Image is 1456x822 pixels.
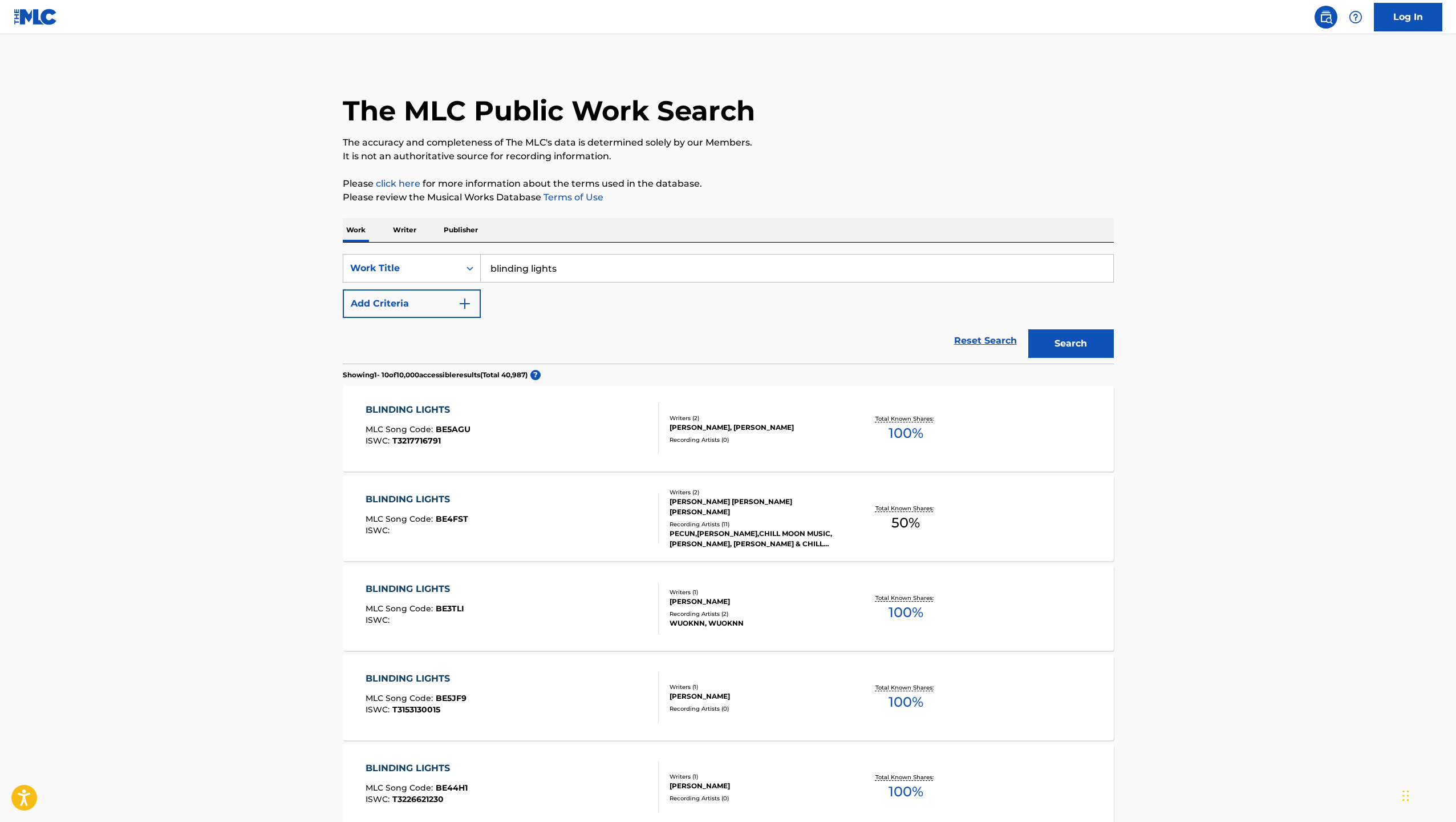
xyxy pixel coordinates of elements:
[436,514,468,524] span: BE4FST
[343,218,369,242] p: Work
[343,177,1114,191] p: Please for more information about the terms used in the database.
[1028,329,1114,358] button: Search
[891,513,920,533] span: 50 %
[366,493,468,506] div: BLINDING LIGHTS
[1399,767,1456,822] iframe: Chat Widget
[670,691,842,702] div: [PERSON_NAME]
[436,693,467,703] span: BE5JF9
[541,192,603,203] a: Terms of Use
[530,370,541,380] span: ?
[436,424,471,434] span: BE5AGU
[343,191,1114,204] p: Please review the Musical Works Database
[670,597,842,607] div: [PERSON_NAME]
[343,136,1114,150] p: The accuracy and completeness of The MLC's data is determined solely by our Members.
[670,497,842,517] div: [PERSON_NAME] [PERSON_NAME] [PERSON_NAME]
[343,370,528,380] p: Showing 1 - 10 of 10,000 accessible results (Total 40,987 )
[875,773,936,781] p: Total Known Shares:
[343,655,1114,740] a: BLINDING LIGHTSMLC Song Code:BE5JF9ISWC:T3153130015Writers (1)[PERSON_NAME]Recording Artists (0)T...
[350,261,453,275] div: Work Title
[390,218,420,242] p: Writer
[343,254,1114,364] form: Search Form
[948,328,1023,353] a: Reset Search
[392,704,440,715] span: T3153130015
[436,783,468,793] span: BE44H1
[366,783,436,793] span: MLC Song Code :
[889,602,923,623] span: 100 %
[1402,779,1409,813] div: Drag
[1344,6,1367,29] div: Help
[670,610,842,618] div: Recording Artists ( 2 )
[670,529,842,549] div: PECUN,[PERSON_NAME],CHILL MOON MUSIC, [PERSON_NAME], [PERSON_NAME] & CHILL MOON MUSIC, CHILL MOON...
[436,603,464,614] span: BE3TLI
[889,692,923,712] span: 100 %
[366,603,436,614] span: MLC Song Code :
[366,514,436,524] span: MLC Song Code :
[670,781,842,791] div: [PERSON_NAME]
[458,297,472,311] img: 9d2ae6d4665cec9f34b9.svg
[875,683,936,692] p: Total Known Shares:
[343,289,481,318] button: Add Criteria
[670,683,842,691] div: Writers ( 1 )
[875,594,936,602] p: Total Known Shares:
[440,218,481,242] p: Publisher
[366,615,392,625] span: ISWC :
[670,436,842,444] div: Recording Artists ( 0 )
[1374,3,1442,31] a: Log In
[343,565,1114,651] a: BLINDING LIGHTSMLC Song Code:BE3TLIISWC:Writers (1)[PERSON_NAME]Recording Artists (2)WUOKNN, WUOK...
[343,150,1114,163] p: It is not an authoritative source for recording information.
[366,525,392,535] span: ISWC :
[366,693,436,703] span: MLC Song Code :
[343,476,1114,561] a: BLINDING LIGHTSMLC Song Code:BE4FSTISWC:Writers (2)[PERSON_NAME] [PERSON_NAME] [PERSON_NAME]Recor...
[343,386,1114,472] a: BLINDING LIGHTSMLC Song Code:BE5AGUISWC:T3217716791Writers (2)[PERSON_NAME], [PERSON_NAME]Recordi...
[366,436,392,446] span: ISWC :
[14,9,58,25] img: MLC Logo
[366,761,468,775] div: BLINDING LIGHTS
[366,704,392,715] span: ISWC :
[366,403,471,417] div: BLINDING LIGHTS
[1315,6,1337,29] a: Public Search
[670,704,842,713] div: Recording Artists ( 0 )
[1349,10,1362,24] img: help
[875,504,936,513] p: Total Known Shares:
[670,422,842,433] div: [PERSON_NAME], [PERSON_NAME]
[670,618,842,628] div: WUOKNN, WUOKNN
[366,794,392,804] span: ISWC :
[670,414,842,422] div: Writers ( 2 )
[343,94,755,128] h1: The MLC Public Work Search
[366,424,436,434] span: MLC Song Code :
[376,178,420,189] a: click here
[889,423,923,444] span: 100 %
[670,520,842,529] div: Recording Artists ( 11 )
[392,794,444,804] span: T3226621230
[875,414,936,423] p: Total Known Shares:
[670,588,842,597] div: Writers ( 1 )
[889,781,923,802] span: 100 %
[670,794,842,803] div: Recording Artists ( 0 )
[366,672,467,686] div: BLINDING LIGHTS
[366,582,464,596] div: BLINDING LIGHTS
[1319,10,1333,24] img: search
[670,772,842,781] div: Writers ( 1 )
[392,436,441,446] span: T3217716791
[670,488,842,497] div: Writers ( 2 )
